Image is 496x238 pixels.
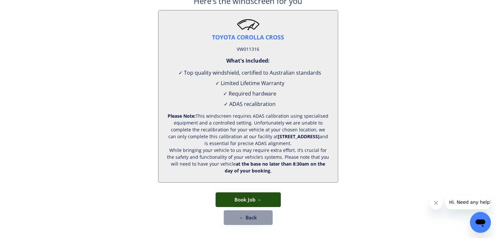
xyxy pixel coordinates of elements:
[470,212,491,233] iframe: Button to launch messaging window
[237,19,260,30] img: windscreen2.png
[167,67,330,109] div: ✓ Top quality windshield, certified to Australian standards ✓ Limited Lifetime Warranty ✓ Require...
[237,45,259,54] div: VW011316
[167,112,330,174] div: This windscreen requires ADAS calibration using specialised equipment and a controlled setting. U...
[168,113,196,119] strong: Please Note:
[226,57,270,64] div: What's included:
[216,192,281,207] button: Book Job →
[4,5,47,10] span: Hi. Need any help?
[212,33,284,41] div: TOYOTA COROLLA CROSS
[429,196,443,209] iframe: Close message
[445,195,491,209] iframe: Message from company
[278,133,320,140] strong: [STREET_ADDRESS]
[225,161,327,174] strong: at the base no later than 8:30am on the day of your booking
[224,210,273,225] button: ← Back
